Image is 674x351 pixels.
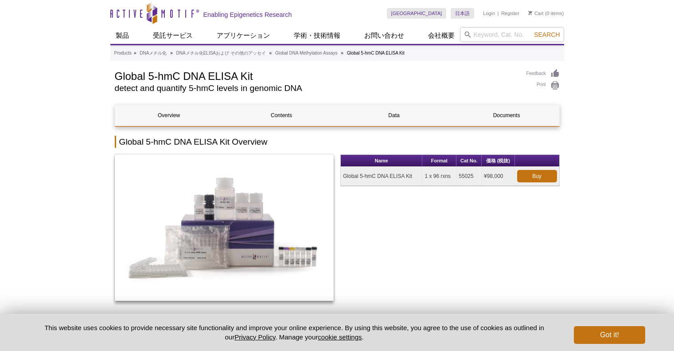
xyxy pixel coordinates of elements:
a: 会社概要 [423,27,460,44]
li: Global 5-hmC DNA ELISA Kit [347,51,405,55]
a: 日本語 [451,8,474,19]
th: Format [422,155,456,167]
input: Keyword, Cat. No. [460,27,564,42]
a: 学術・技術情報 [288,27,346,44]
button: Got it! [574,326,645,344]
a: hMeDIP Kit [115,154,334,304]
h2: Enabling Epigenetics Research [203,11,292,19]
li: » [269,51,272,55]
td: 1 x 96 rxns [422,167,456,186]
a: [GEOGRAPHIC_DATA] [387,8,447,19]
td: 55025 [456,167,482,186]
a: Documents [453,105,561,126]
a: アプリケーション [211,27,275,44]
a: DNAメチル化 [140,49,167,57]
a: お問い合わせ [359,27,409,44]
a: DNAメチル化ELISAおよび その他のアッセイ [176,49,266,57]
a: Overview [115,105,223,126]
li: » [134,51,136,55]
a: Buy [517,170,557,182]
a: Cart [528,10,544,16]
h2: Global 5-hmC DNA ELISA Kit Overview [115,136,560,148]
a: Register [501,10,519,16]
img: Glbal 5-hmC Kit [115,154,334,301]
a: 受託サービス [148,27,198,44]
td: Global 5-hmC DNA ELISA Kit [341,167,422,186]
li: | [498,8,499,19]
a: Feedback [526,69,560,79]
span: Search [534,31,560,38]
a: Contents [228,105,335,126]
th: Name [341,155,422,167]
a: Login [483,10,495,16]
a: Global DNA Methylation Assays [275,49,338,57]
a: Print [526,81,560,91]
li: (0 items) [528,8,564,19]
button: cookie settings [318,333,362,341]
a: Products [114,49,132,57]
th: Cat No. [456,155,482,167]
th: 価格 (税抜) [482,155,514,167]
li: » [341,51,343,55]
a: 製品 [110,27,134,44]
td: ¥98,000 [482,167,514,186]
button: Search [531,31,562,39]
a: Privacy Policy [234,333,275,341]
p: This website uses cookies to provide necessary site functionality and improve your online experie... [29,323,560,342]
img: Your Cart [528,11,532,15]
h2: detect and quantify 5-hmC levels in genomic DNA [115,84,518,92]
h1: Global 5-hmC DNA ELISA Kit [115,69,518,82]
a: Data [340,105,448,126]
li: » [170,51,173,55]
